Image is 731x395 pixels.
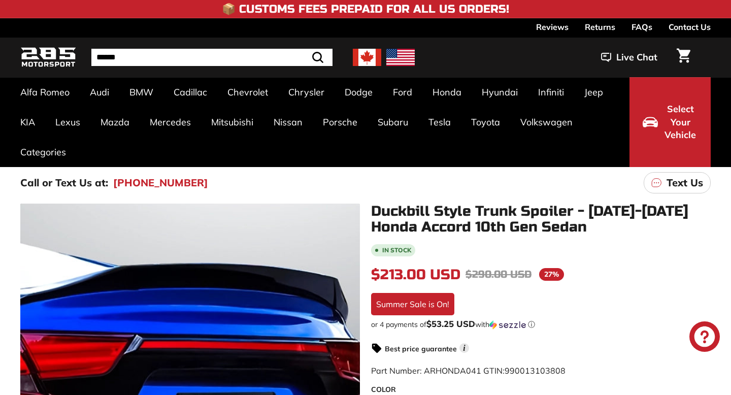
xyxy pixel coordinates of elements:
a: Lexus [45,107,90,137]
a: Mercedes [140,107,201,137]
a: Mitsubishi [201,107,263,137]
a: BMW [119,77,163,107]
a: Infiniti [528,77,574,107]
inbox-online-store-chat: Shopify online store chat [686,321,723,354]
input: Search [91,49,333,66]
div: or 4 payments of$53.25 USDwithSezzle Click to learn more about Sezzle [371,319,711,330]
h4: 📦 Customs Fees Prepaid for All US Orders! [222,3,509,15]
span: Select Your Vehicle [663,103,697,142]
span: Live Chat [616,51,657,64]
img: Sezzle [489,320,526,330]
p: Call or Text Us at: [20,175,108,190]
a: Reviews [536,18,569,36]
span: i [459,343,469,353]
a: Ford [383,77,422,107]
div: Summer Sale is On! [371,293,454,315]
a: Cart [671,40,696,75]
a: Alfa Romeo [10,77,80,107]
a: Mazda [90,107,140,137]
a: Subaru [368,107,418,137]
button: Live Chat [588,45,671,70]
a: Jeep [574,77,613,107]
a: Nissan [263,107,313,137]
div: or 4 payments of with [371,319,711,330]
span: Part Number: ARHONDA041 GTIN: [371,366,566,376]
a: Chevrolet [217,77,278,107]
a: KIA [10,107,45,137]
p: Text Us [667,175,703,190]
span: $53.25 USD [426,318,475,329]
button: Select Your Vehicle [629,77,711,167]
a: FAQs [632,18,652,36]
a: Honda [422,77,472,107]
span: 990013103808 [505,366,566,376]
a: Volkswagen [510,107,583,137]
strong: Best price guarantee [385,344,457,353]
a: Porsche [313,107,368,137]
a: Toyota [461,107,510,137]
span: $290.00 USD [466,268,531,281]
a: Dodge [335,77,383,107]
a: [PHONE_NUMBER] [113,175,208,190]
label: COLOR [371,384,711,395]
a: Categories [10,137,76,167]
a: Tesla [418,107,461,137]
span: 27% [539,268,564,281]
a: Contact Us [669,18,711,36]
a: Hyundai [472,77,528,107]
h1: Duckbill Style Trunk Spoiler - [DATE]-[DATE] Honda Accord 10th Gen Sedan [371,204,711,235]
a: Audi [80,77,119,107]
b: In stock [382,247,411,253]
a: Text Us [644,172,711,193]
span: $213.00 USD [371,266,460,283]
a: Cadillac [163,77,217,107]
a: Returns [585,18,615,36]
a: Chrysler [278,77,335,107]
img: Logo_285_Motorsport_areodynamics_components [20,46,76,70]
